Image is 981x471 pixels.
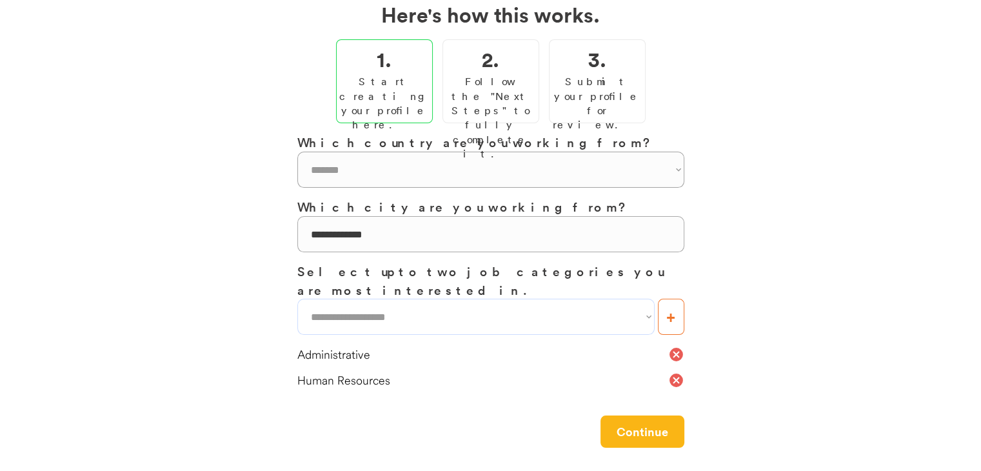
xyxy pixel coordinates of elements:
[600,416,684,448] button: Continue
[658,299,684,335] button: +
[553,74,642,132] div: Submit your profile for review.
[668,372,684,388] button: cancel
[588,43,606,74] h2: 3.
[297,133,684,152] h3: Which country are you working from?
[297,262,684,299] h3: Select up to two job categories you are most interested in.
[297,372,668,388] div: Human Resources
[297,346,668,363] div: Administrative
[339,74,430,132] div: Start creating your profile here.
[377,43,391,74] h2: 1.
[668,346,684,363] button: cancel
[297,197,684,216] h3: Which city are you working from?
[446,74,535,161] div: Follow the "Next Steps" to fully complete it.
[482,43,499,74] h2: 2.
